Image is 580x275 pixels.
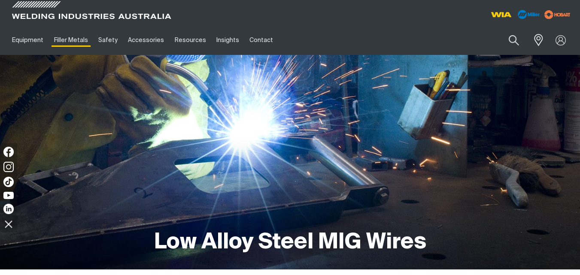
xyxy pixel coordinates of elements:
[3,177,14,187] img: TikTok
[49,25,93,55] a: Filler Metals
[499,30,528,50] button: Search products
[489,30,528,50] input: Product name or item number...
[211,25,244,55] a: Insights
[244,25,278,55] a: Contact
[3,147,14,157] img: Facebook
[1,217,16,231] img: hide socials
[93,25,123,55] a: Safety
[123,25,169,55] a: Accessories
[7,25,431,55] nav: Main
[542,8,573,21] img: miller
[154,229,426,257] h1: Low Alloy Steel MIG Wires
[3,192,14,199] img: YouTube
[7,25,49,55] a: Equipment
[3,162,14,172] img: Instagram
[3,204,14,214] img: LinkedIn
[170,25,211,55] a: Resources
